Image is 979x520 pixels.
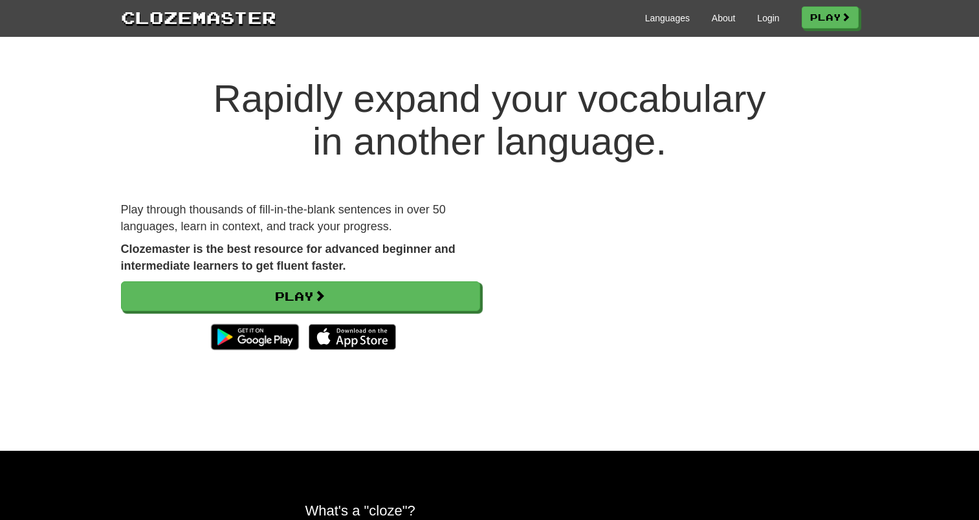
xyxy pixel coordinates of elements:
p: Play through thousands of fill-in-the-blank sentences in over 50 languages, learn in context, and... [121,202,480,235]
img: Get it on Google Play [204,318,305,356]
img: Download_on_the_App_Store_Badge_US-UK_135x40-25178aeef6eb6b83b96f5f2d004eda3bffbb37122de64afbaef7... [309,324,396,350]
h2: What's a "cloze"? [305,503,674,519]
a: Clozemaster [121,5,276,29]
a: Login [757,12,779,25]
a: About [712,12,736,25]
a: Play [802,6,859,28]
a: Languages [645,12,690,25]
a: Play [121,281,480,311]
strong: Clozemaster is the best resource for advanced beginner and intermediate learners to get fluent fa... [121,243,456,272]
